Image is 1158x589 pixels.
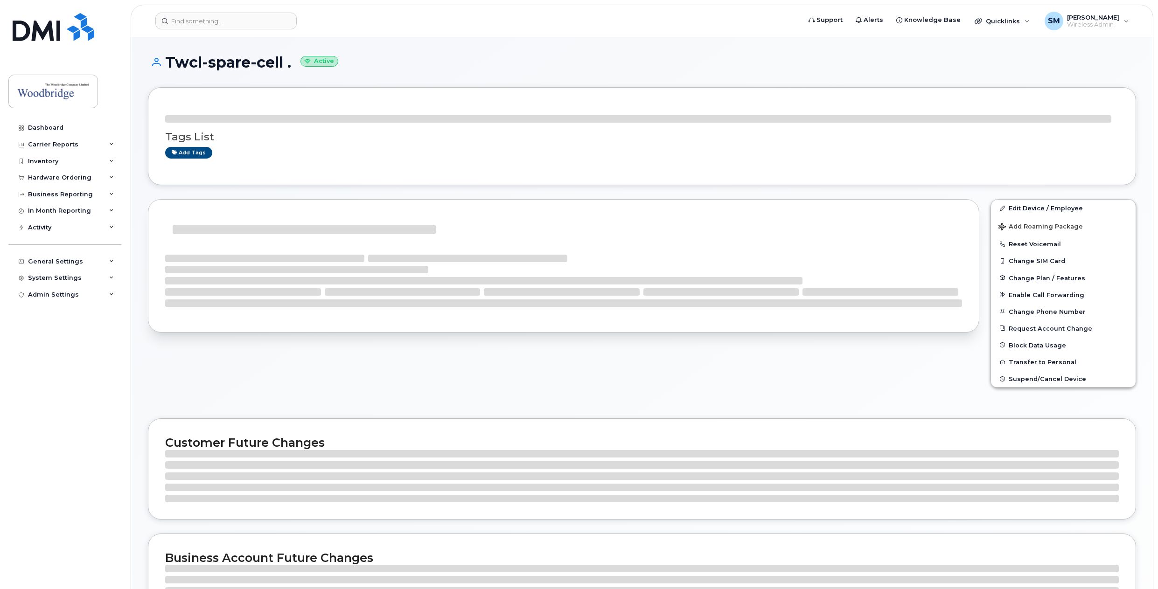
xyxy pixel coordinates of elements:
a: Edit Device / Employee [991,200,1136,216]
small: Active [300,56,338,67]
span: Change Plan / Features [1009,274,1085,281]
span: Suspend/Cancel Device [1009,375,1086,382]
button: Suspend/Cancel Device [991,370,1136,387]
h2: Customer Future Changes [165,436,1119,450]
button: Change Phone Number [991,303,1136,320]
button: Transfer to Personal [991,353,1136,370]
a: Add tags [165,147,212,159]
h2: Business Account Future Changes [165,551,1119,565]
h3: Tags List [165,131,1119,143]
span: Enable Call Forwarding [1009,291,1084,298]
button: Add Roaming Package [991,216,1136,236]
button: Reset Voicemail [991,236,1136,252]
button: Change Plan / Features [991,270,1136,286]
h1: Twcl-spare-cell . [148,54,1136,70]
button: Block Data Usage [991,337,1136,353]
button: Enable Call Forwarding [991,286,1136,303]
button: Change SIM Card [991,252,1136,269]
button: Request Account Change [991,320,1136,337]
span: Add Roaming Package [998,223,1083,232]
